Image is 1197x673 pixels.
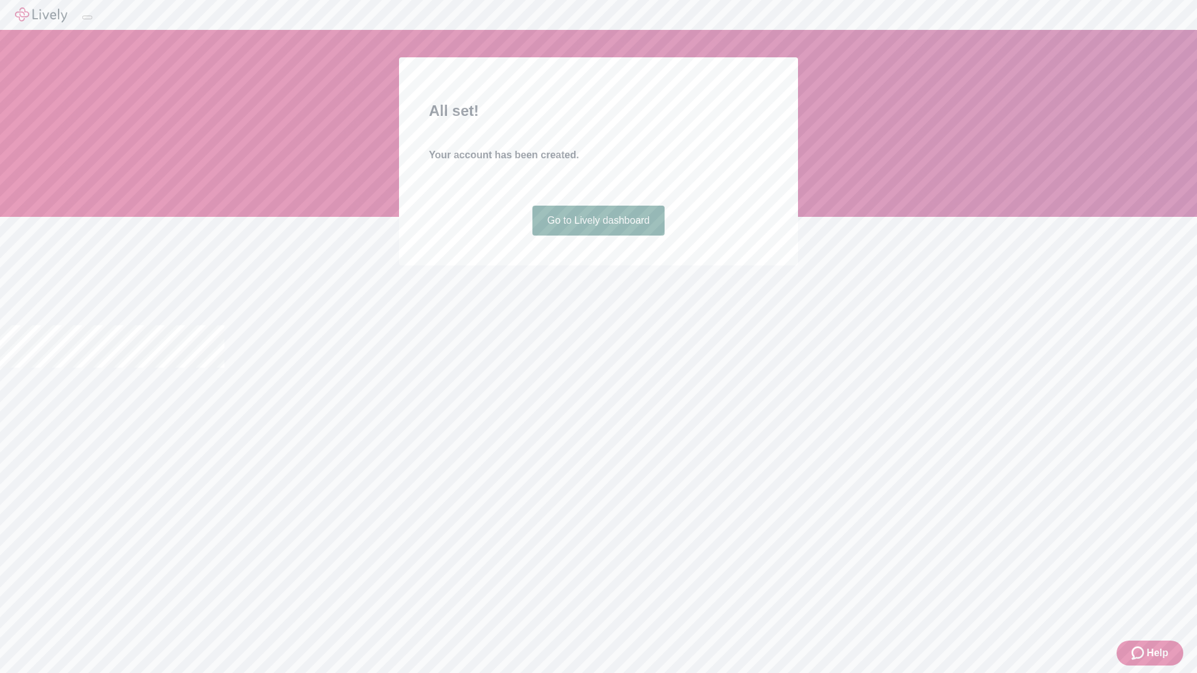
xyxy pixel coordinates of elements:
[1117,641,1183,666] button: Zendesk support iconHelp
[1147,646,1168,661] span: Help
[532,206,665,236] a: Go to Lively dashboard
[1132,646,1147,661] svg: Zendesk support icon
[429,148,768,163] h4: Your account has been created.
[15,7,67,22] img: Lively
[82,16,92,19] button: Log out
[429,100,768,122] h2: All set!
